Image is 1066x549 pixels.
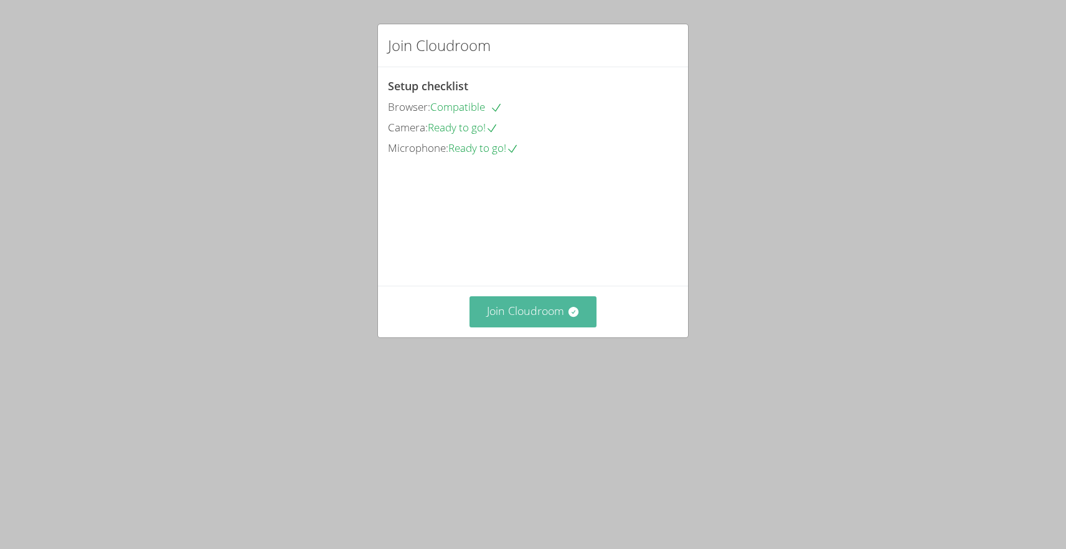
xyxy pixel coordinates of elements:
[430,100,502,114] span: Compatible
[388,34,491,57] h2: Join Cloudroom
[388,141,448,155] span: Microphone:
[469,296,597,327] button: Join Cloudroom
[388,100,430,114] span: Browser:
[428,120,498,134] span: Ready to go!
[388,78,468,93] span: Setup checklist
[388,120,428,134] span: Camera:
[448,141,519,155] span: Ready to go!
